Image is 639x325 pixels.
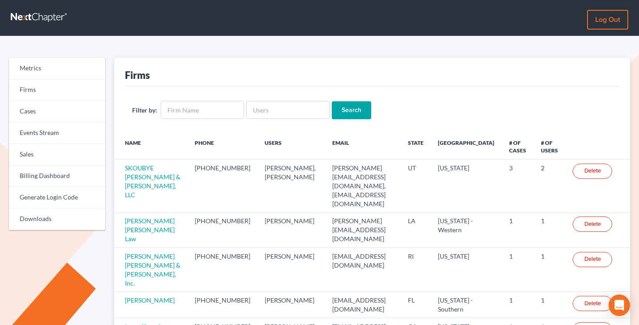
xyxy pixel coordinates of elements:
[325,248,401,292] td: [EMAIL_ADDRESS][DOMAIN_NAME]
[431,292,502,318] td: [US_STATE] - Southern
[9,187,105,208] a: Generate Login Code
[188,160,257,212] td: [PHONE_NUMBER]
[188,248,257,292] td: [PHONE_NUMBER]
[9,101,105,122] a: Cases
[9,165,105,187] a: Billing Dashboard
[401,160,431,212] td: UT
[502,248,534,292] td: 1
[257,292,325,318] td: [PERSON_NAME]
[502,160,534,212] td: 3
[188,212,257,247] td: [PHONE_NUMBER]
[573,296,612,311] a: Delete
[114,134,188,160] th: Name
[332,101,371,119] input: Search
[125,252,180,287] a: [PERSON_NAME] [PERSON_NAME] & [PERSON_NAME], Inc.
[9,208,105,230] a: Downloads
[573,252,612,267] a: Delete
[401,292,431,318] td: FL
[257,160,325,212] td: [PERSON_NAME], [PERSON_NAME]
[502,134,534,160] th: # of Cases
[431,160,502,212] td: [US_STATE]
[609,295,630,316] div: Open Intercom Messenger
[246,101,330,119] input: Users
[534,212,566,247] td: 1
[573,164,612,179] a: Delete
[534,134,566,160] th: # of Users
[125,296,175,304] a: [PERSON_NAME]
[257,248,325,292] td: [PERSON_NAME]
[9,122,105,144] a: Events Stream
[9,79,105,101] a: Firms
[125,69,150,82] div: Firms
[188,134,257,160] th: Phone
[573,217,612,232] a: Delete
[502,292,534,318] td: 1
[431,212,502,247] td: [US_STATE] - Western
[132,105,157,115] label: Filter by:
[401,248,431,292] td: RI
[534,292,566,318] td: 1
[161,101,244,119] input: Firm Name
[534,160,566,212] td: 2
[9,144,105,165] a: Sales
[257,134,325,160] th: Users
[125,217,175,243] a: [PERSON_NAME] [PERSON_NAME] Law
[325,292,401,318] td: [EMAIL_ADDRESS][DOMAIN_NAME]
[401,134,431,160] th: State
[431,134,502,160] th: [GEOGRAPHIC_DATA]
[325,134,401,160] th: Email
[401,212,431,247] td: LA
[431,248,502,292] td: [US_STATE]
[257,212,325,247] td: [PERSON_NAME]
[325,160,401,212] td: [PERSON_NAME][EMAIL_ADDRESS][DOMAIN_NAME], [EMAIL_ADDRESS][DOMAIN_NAME]
[188,292,257,318] td: [PHONE_NUMBER]
[9,58,105,79] a: Metrics
[125,164,180,199] a: SKOUBYE [PERSON_NAME] & [PERSON_NAME], LLC
[587,10,628,30] a: Log out
[325,212,401,247] td: [PERSON_NAME][EMAIL_ADDRESS][DOMAIN_NAME]
[534,248,566,292] td: 1
[502,212,534,247] td: 1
